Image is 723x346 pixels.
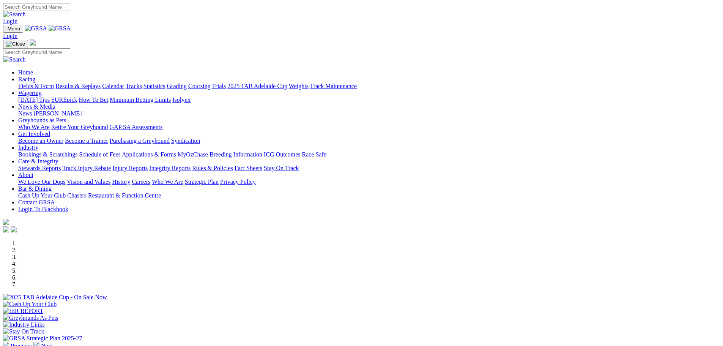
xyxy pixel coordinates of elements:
img: Greyhounds As Pets [3,314,58,321]
a: Login To Blackbook [18,206,68,212]
div: About [18,179,720,185]
a: Injury Reports [112,165,148,171]
a: Who We Are [18,124,50,130]
a: Home [18,69,33,76]
a: ICG Outcomes [264,151,300,158]
a: [DATE] Tips [18,96,50,103]
a: Care & Integrity [18,158,58,164]
img: GRSA Strategic Plan 2025-27 [3,335,82,342]
a: Careers [132,179,150,185]
a: Become an Owner [18,137,63,144]
a: Integrity Reports [149,165,191,171]
a: Cash Up Your Club [18,192,66,199]
a: [PERSON_NAME] [33,110,82,117]
a: Rules & Policies [192,165,233,171]
div: Racing [18,83,720,90]
img: Industry Links [3,321,45,328]
a: History [112,179,130,185]
a: Login [3,18,17,24]
img: Search [3,11,26,18]
div: Bar & Dining [18,192,720,199]
a: Strategic Plan [185,179,219,185]
a: Wagering [18,90,42,96]
a: Purchasing a Greyhound [110,137,170,144]
a: How To Bet [79,96,109,103]
a: Login [3,33,17,39]
a: Retire Your Greyhound [51,124,108,130]
button: Toggle navigation [3,40,28,48]
img: Close [6,41,25,47]
a: We Love Our Dogs [18,179,65,185]
a: Become a Trainer [65,137,108,144]
div: Industry [18,151,720,158]
a: Greyhounds as Pets [18,117,66,123]
a: Minimum Betting Limits [110,96,171,103]
a: Vision and Values [67,179,110,185]
a: Chasers Restaurant & Function Centre [67,192,161,199]
a: Coursing [188,83,211,89]
img: 2025 TAB Adelaide Cup - On Sale Now [3,294,107,301]
a: Isolynx [172,96,191,103]
a: Industry [18,144,38,151]
div: News & Media [18,110,720,117]
img: Cash Up Your Club [3,301,57,308]
a: 2025 TAB Adelaide Cup [227,83,287,89]
a: Weights [289,83,309,89]
a: Results & Replays [55,83,101,89]
a: Syndication [171,137,200,144]
a: Race Safe [302,151,326,158]
span: Menu [8,26,20,32]
a: Track Maintenance [310,83,357,89]
a: Stewards Reports [18,165,61,171]
a: Contact GRSA [18,199,55,205]
img: logo-grsa-white.png [3,219,9,225]
a: Get Involved [18,131,50,137]
img: logo-grsa-white.png [30,39,36,46]
div: Get Involved [18,137,720,144]
a: Calendar [102,83,124,89]
button: Toggle navigation [3,25,23,33]
div: Care & Integrity [18,165,720,172]
a: News [18,110,32,117]
a: Stay On Track [264,165,299,171]
a: Applications & Forms [122,151,176,158]
a: Schedule of Fees [79,151,120,158]
div: Wagering [18,96,720,103]
img: GRSA [49,25,71,32]
a: Track Injury Rebate [62,165,111,171]
a: Grading [167,83,187,89]
a: About [18,172,33,178]
a: Fact Sheets [235,165,262,171]
img: GRSA [25,25,47,32]
a: News & Media [18,103,55,110]
a: Trials [212,83,226,89]
a: Breeding Information [209,151,262,158]
input: Search [3,48,70,56]
a: SUREpick [51,96,77,103]
img: twitter.svg [11,226,17,232]
a: Privacy Policy [220,179,256,185]
div: Greyhounds as Pets [18,124,720,131]
a: Statistics [143,83,165,89]
img: facebook.svg [3,226,9,232]
a: Tracks [126,83,142,89]
a: Bar & Dining [18,185,52,192]
a: Bookings & Scratchings [18,151,77,158]
img: Stay On Track [3,328,44,335]
a: Who We Are [152,179,183,185]
img: Search [3,56,26,63]
input: Search [3,3,70,11]
a: Fields & Form [18,83,54,89]
a: GAP SA Assessments [110,124,163,130]
a: Racing [18,76,35,82]
img: IER REPORT [3,308,43,314]
a: MyOzChase [178,151,208,158]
